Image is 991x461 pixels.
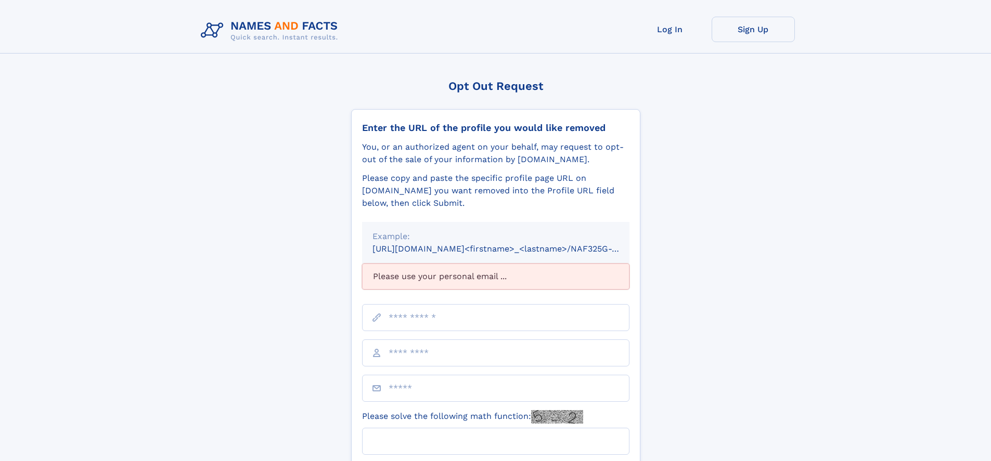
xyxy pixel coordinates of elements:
div: Opt Out Request [351,80,640,93]
div: Please copy and paste the specific profile page URL on [DOMAIN_NAME] you want removed into the Pr... [362,172,629,209]
div: Example: [372,230,619,243]
div: Enter the URL of the profile you would like removed [362,122,629,134]
label: Please solve the following math function: [362,410,583,424]
div: You, or an authorized agent on your behalf, may request to opt-out of the sale of your informatio... [362,141,629,166]
small: [URL][DOMAIN_NAME]<firstname>_<lastname>/NAF325G-xxxxxxxx [372,244,649,254]
div: Please use your personal email ... [362,264,629,289]
a: Sign Up [712,17,795,42]
a: Log In [628,17,712,42]
img: Logo Names and Facts [197,17,346,45]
